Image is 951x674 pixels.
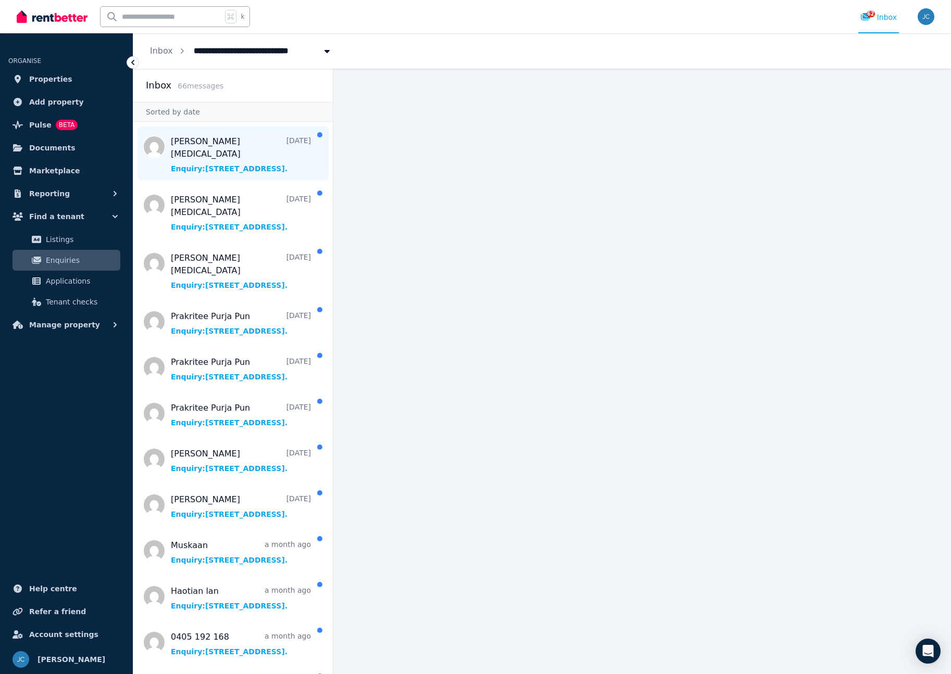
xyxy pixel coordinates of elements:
img: Johnny Chow [12,651,29,668]
span: Properties [29,73,72,85]
a: Muskaana month agoEnquiry:[STREET_ADDRESS]. [171,539,311,565]
a: [PERSON_NAME][MEDICAL_DATA][DATE]Enquiry:[STREET_ADDRESS]. [171,194,311,232]
span: Listings [46,233,116,246]
img: Johnny Chow [918,8,934,25]
span: Refer a friend [29,605,86,618]
span: Help centre [29,582,77,595]
a: Inbox [150,46,173,56]
span: Applications [46,275,116,287]
div: Open Intercom Messenger [916,639,941,664]
a: Prakritee Purja Pun[DATE]Enquiry:[STREET_ADDRESS]. [171,310,311,336]
span: 62 [867,11,875,17]
a: Prakritee Purja Pun[DATE]Enquiry:[STREET_ADDRESS]. [171,356,311,382]
a: [PERSON_NAME][DATE]Enquiry:[STREET_ADDRESS]. [171,493,311,519]
span: Pulse [29,119,52,131]
span: Tenant checks [46,296,116,308]
a: Listings [12,229,120,250]
span: Add property [29,96,84,108]
a: Tenant checks [12,291,120,312]
a: Properties [8,69,124,90]
button: Find a tenant [8,206,124,227]
span: k [241,12,244,21]
a: [PERSON_NAME][MEDICAL_DATA][DATE]Enquiry:[STREET_ADDRESS]. [171,135,311,174]
button: Reporting [8,183,124,204]
nav: Breadcrumb [133,33,349,69]
span: Marketplace [29,164,80,177]
a: [PERSON_NAME][DATE]Enquiry:[STREET_ADDRESS]. [171,448,311,474]
span: [PERSON_NAME] [37,653,105,666]
span: ORGANISE [8,57,41,65]
span: Reporting [29,187,70,200]
div: Inbox [860,12,897,22]
a: [PERSON_NAME][MEDICAL_DATA][DATE]Enquiry:[STREET_ADDRESS]. [171,252,311,290]
a: Account settings [8,624,124,645]
a: Applications [12,271,120,291]
a: Help centre [8,578,124,599]
span: 66 message s [178,82,223,90]
span: Manage property [29,319,100,331]
nav: Message list [133,122,333,674]
a: PulseBETA [8,115,124,135]
a: Documents [8,137,124,158]
a: Enquiries [12,250,120,271]
span: Account settings [29,628,98,641]
a: 0405 192 168a month agoEnquiry:[STREET_ADDRESS]. [171,631,311,657]
a: Haotian lana month agoEnquiry:[STREET_ADDRESS]. [171,585,311,611]
img: RentBetter [17,9,87,24]
h2: Inbox [146,78,171,93]
span: Documents [29,142,76,154]
a: Marketplace [8,160,124,181]
div: Sorted by date [133,102,333,122]
a: Prakritee Purja Pun[DATE]Enquiry:[STREET_ADDRESS]. [171,402,311,428]
a: Add property [8,92,124,112]
span: Find a tenant [29,210,84,223]
span: BETA [56,120,78,130]
span: Enquiries [46,254,116,266]
a: Refer a friend [8,601,124,622]
button: Manage property [8,314,124,335]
